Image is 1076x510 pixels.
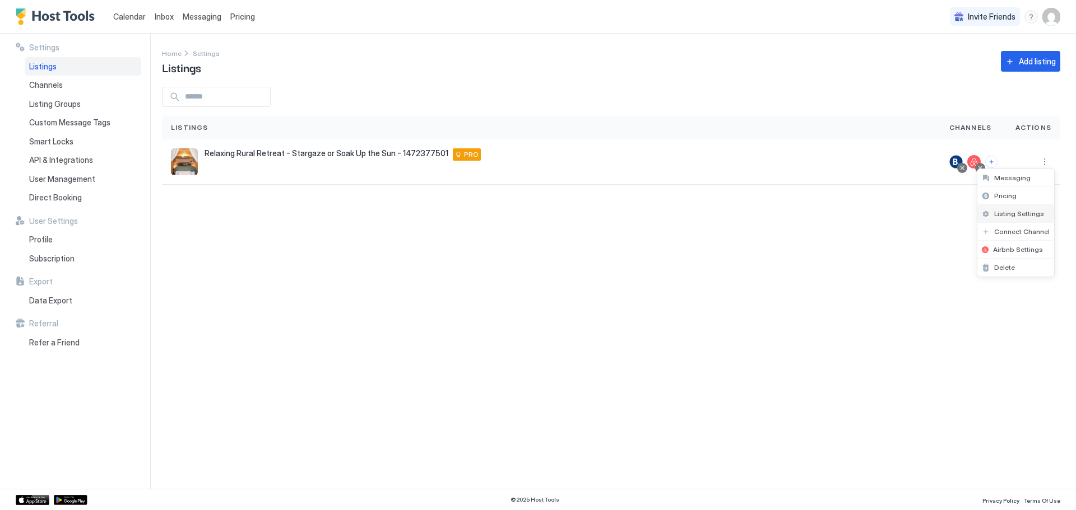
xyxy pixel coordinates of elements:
span: Pricing [994,191,1017,200]
span: Airbnb Settings [993,245,1043,254]
span: Listing Settings [994,209,1044,218]
span: Connect Channel [994,227,1050,236]
span: Delete [994,263,1015,272]
iframe: Intercom live chat [11,472,38,499]
span: Messaging [994,174,1031,182]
